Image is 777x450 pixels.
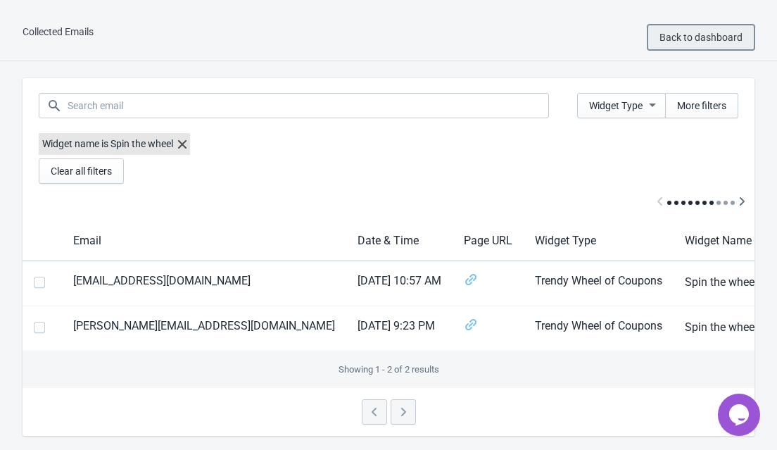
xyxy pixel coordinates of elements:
[39,133,190,155] label: Widget name is Spin the wheel
[659,32,743,43] span: Back to dashboard
[346,306,453,351] td: [DATE] 9:23 PM
[524,221,674,261] th: Widget Type
[685,318,774,337] span: Spin the wheel
[346,261,453,306] td: [DATE] 10:57 AM
[346,221,453,261] th: Date & Time
[524,261,674,306] td: Trendy Wheel of Coupons
[647,25,754,50] button: Back to dashboard
[39,158,124,184] button: Clear all filters
[62,306,346,351] td: [PERSON_NAME][EMAIL_ADDRESS][DOMAIN_NAME]
[665,93,738,118] button: More filters
[677,100,726,111] span: More filters
[524,306,674,351] td: Trendy Wheel of Coupons
[718,394,763,436] iframe: chat widget
[62,261,346,306] td: [EMAIL_ADDRESS][DOMAIN_NAME]
[685,273,774,292] span: Spin the wheel
[729,189,754,215] button: Scroll table right one column
[23,351,754,388] div: Showing 1 - 2 of 2 results
[51,165,112,177] span: Clear all filters
[577,93,666,118] button: Widget Type
[67,93,549,118] input: Search email
[589,100,643,111] span: Widget Type
[62,221,346,261] th: Email
[453,221,524,261] th: Page URL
